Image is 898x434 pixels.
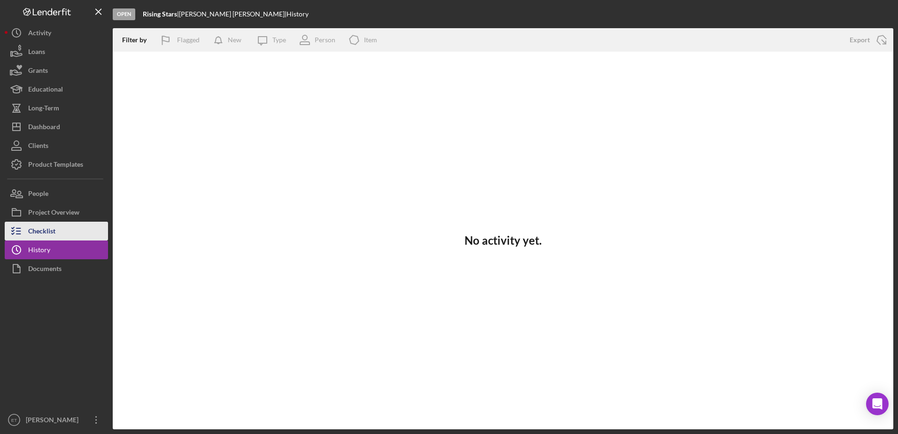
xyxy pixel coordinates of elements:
[113,8,135,20] div: Open
[28,222,55,243] div: Checklist
[28,240,50,262] div: History
[364,36,377,44] div: Item
[464,234,542,247] h3: No activity yet.
[179,10,286,18] div: [PERSON_NAME] [PERSON_NAME] |
[5,411,108,429] button: ET[PERSON_NAME]
[177,31,200,49] div: Flagged
[23,411,85,432] div: [PERSON_NAME]
[28,155,83,176] div: Product Templates
[5,184,108,203] button: People
[5,42,108,61] button: Loans
[5,259,108,278] button: Documents
[5,61,108,80] button: Grants
[272,36,286,44] div: Type
[28,61,48,82] div: Grants
[5,240,108,259] button: History
[5,203,108,222] button: Project Overview
[28,136,48,157] div: Clients
[209,31,251,49] button: New
[866,393,889,415] div: Open Intercom Messenger
[122,36,154,44] div: Filter by
[28,259,62,280] div: Documents
[5,222,108,240] button: Checklist
[28,117,60,139] div: Dashboard
[11,418,17,423] text: ET
[5,99,108,117] button: Long-Term
[5,117,108,136] button: Dashboard
[143,10,179,18] div: |
[5,136,108,155] button: Clients
[143,10,177,18] b: Rising Stars
[286,10,309,18] div: History
[28,42,45,63] div: Loans
[28,99,59,120] div: Long-Term
[5,23,108,42] button: Activity
[5,80,108,99] button: Educational
[28,184,48,205] div: People
[228,31,241,49] div: New
[28,80,63,101] div: Educational
[154,31,209,49] button: Flagged
[840,31,893,49] button: Export
[28,23,51,45] div: Activity
[28,203,79,224] div: Project Overview
[850,31,870,49] div: Export
[315,36,335,44] div: Person
[5,155,108,174] button: Product Templates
